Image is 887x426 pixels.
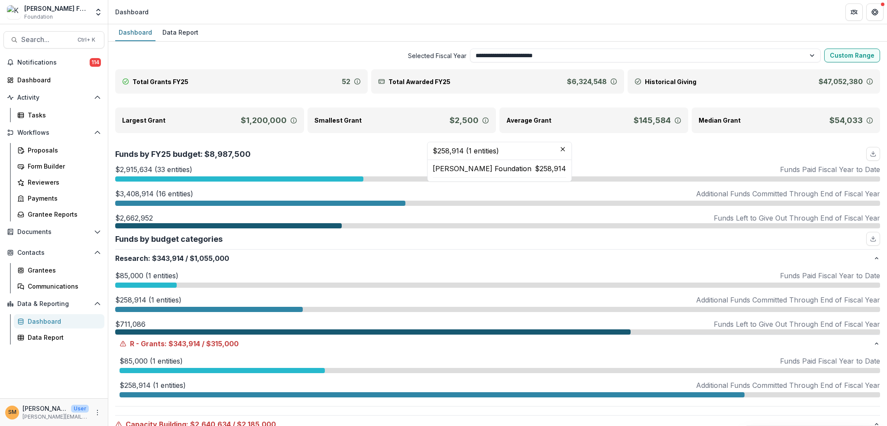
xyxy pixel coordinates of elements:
[696,380,880,390] p: Additional Funds Committed Through End of Fiscal Year
[115,148,251,160] p: Funds by FY25 budget: $8,987,500
[3,31,104,49] button: Search...
[3,297,104,311] button: Open Data & Reporting
[115,26,155,39] div: Dashboard
[115,51,466,60] span: Selected Fiscal Year
[90,58,101,67] span: 114
[14,175,104,189] a: Reviewers
[3,126,104,140] button: Open Workflows
[17,94,91,101] span: Activity
[115,7,149,16] div: Dashboard
[17,300,91,308] span: Data & Reporting
[133,77,188,86] p: Total Grants FY25
[115,267,880,415] div: Research:$343,914/$1,055,000
[115,233,223,245] p: Funds by budget categories
[780,270,880,281] p: Funds Paid Fiscal Year to Date
[780,356,880,366] p: Funds Paid Fiscal Year to Date
[7,5,21,19] img: Kapor Foundation
[115,213,153,223] p: $2,662,952
[14,263,104,277] a: Grantees
[866,3,884,21] button: Get Help
[76,35,97,45] div: Ctrl + K
[115,189,193,199] p: $3,408,914 (16 entities)
[714,213,880,223] p: Funds Left to Give Out Through End of Fiscal Year
[696,295,880,305] p: Additional Funds Committed Through End of Fiscal Year
[342,76,350,87] p: 52
[506,116,551,125] p: Average Grant
[14,143,104,157] a: Proposals
[115,319,146,329] p: $711,086
[3,91,104,104] button: Open Activity
[14,279,104,293] a: Communications
[28,194,97,203] div: Payments
[159,24,202,41] a: Data Report
[714,319,880,329] p: Funds Left to Give Out Through End of Fiscal Year
[14,191,104,205] a: Payments
[450,114,479,126] p: $2,500
[159,26,202,39] div: Data Report
[28,111,97,120] div: Tasks
[14,330,104,345] a: Data Report
[388,77,450,86] p: Total Awarded FY25
[14,159,104,173] a: Form Builder
[17,59,90,66] span: Notifications
[28,317,97,326] div: Dashboard
[115,352,880,406] div: R - Grants:$343,914/$315,000
[28,146,97,155] div: Proposals
[71,405,89,413] p: User
[699,116,741,125] p: Median Grant
[3,225,104,239] button: Open Documents
[3,73,104,87] a: Dashboard
[115,250,880,267] button: Research:$343,914/$1,055,000
[120,380,186,390] p: $258,914 (1 entities)
[3,246,104,260] button: Open Contacts
[92,3,104,21] button: Open entity switcher
[3,55,104,69] button: Notifications114
[866,232,880,246] button: download
[14,207,104,221] a: Grantee Reports
[845,3,863,21] button: Partners
[645,77,696,86] p: Historical Giving
[185,253,188,263] span: /
[23,404,68,413] p: [PERSON_NAME]
[115,295,181,305] p: $258,914 (1 entities)
[17,75,97,85] div: Dashboard
[634,114,671,126] p: $145,584
[866,147,880,161] button: download
[28,333,97,342] div: Data Report
[168,338,200,349] span: $343,914
[567,76,607,87] p: $6,324,548
[17,228,91,236] span: Documents
[115,164,192,175] p: $2,915,634 (33 entities)
[8,410,16,415] div: Subina Mahal
[824,49,880,62] button: Custom Range
[28,178,97,187] div: Reviewers
[112,6,152,18] nav: breadcrumb
[241,114,287,126] p: $1,200,000
[17,129,91,137] span: Workflows
[122,116,165,125] p: Largest Grant
[314,116,362,125] p: Smallest Grant
[23,413,89,421] p: [PERSON_NAME][EMAIL_ADDRESS][PERSON_NAME][DOMAIN_NAME]
[120,338,873,349] p: R - Grants : $315,000
[24,13,53,21] span: Foundation
[115,24,155,41] a: Dashboard
[152,253,184,263] span: $343,914
[120,356,183,366] p: $85,000 (1 entities)
[696,189,880,199] p: Additional Funds Committed Through End of Fiscal Year
[92,407,103,418] button: More
[202,338,204,349] span: /
[28,210,97,219] div: Grantee Reports
[780,164,880,175] p: Funds Paid Fiscal Year to Date
[819,76,863,87] p: $47,052,380
[14,108,104,122] a: Tasks
[14,314,104,328] a: Dashboard
[115,270,178,281] p: $85,000 (1 entities)
[21,36,72,44] span: Search...
[28,162,97,171] div: Form Builder
[115,335,880,352] button: R - Grants:$343,914/$315,000
[17,249,91,257] span: Contacts
[28,266,97,275] div: Grantees
[115,253,873,263] p: Research : $1,055,000
[829,114,863,126] p: $54,033
[24,4,89,13] div: [PERSON_NAME] Foundation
